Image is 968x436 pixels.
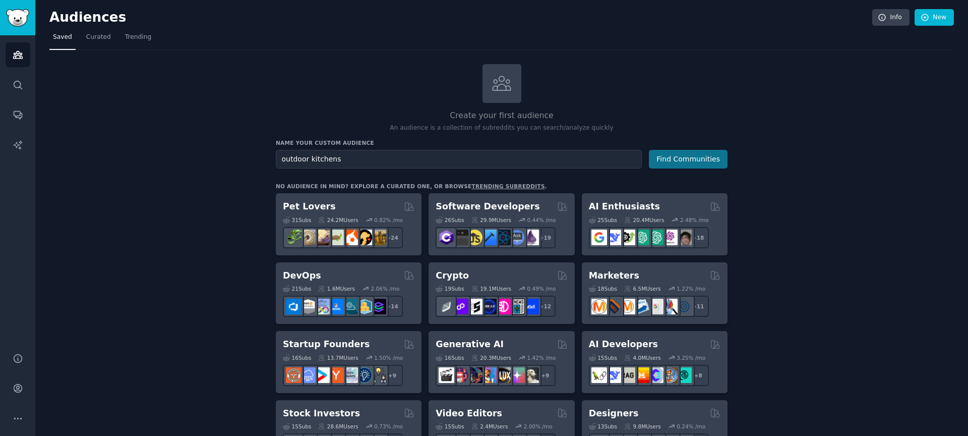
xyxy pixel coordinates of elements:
[915,9,954,26] a: New
[300,299,316,314] img: AWS_Certified_Experts
[509,299,525,314] img: CryptoNews
[634,230,649,245] img: chatgpt_promptDesign
[53,33,72,42] span: Saved
[534,365,556,386] div: + 9
[276,139,728,146] h3: Name your custom audience
[300,367,316,383] img: SaaS
[318,423,358,430] div: 28.6M Users
[374,423,403,430] div: 0.73 % /mo
[527,216,556,224] div: 0.44 % /mo
[439,230,454,245] img: csharp
[382,365,403,386] div: + 9
[648,367,663,383] img: OpenSourceAI
[677,354,705,361] div: 3.25 % /mo
[86,33,111,42] span: Curated
[6,9,29,27] img: GummySearch logo
[342,230,358,245] img: cockatiel
[276,124,728,133] p: An audience is a collection of subreddits you can search/analyze quickly
[467,367,482,383] img: deepdream
[286,367,301,383] img: EntrepreneurRideAlong
[314,299,330,314] img: Docker_DevOps
[283,407,360,420] h2: Stock Investors
[328,230,344,245] img: turtle
[509,230,525,245] img: AskComputerScience
[649,150,728,169] button: Find Communities
[314,230,330,245] img: leopardgeckos
[436,285,464,292] div: 19 Sub s
[527,285,556,292] div: 0.49 % /mo
[624,354,661,361] div: 4.0M Users
[314,367,330,383] img: startup
[300,230,316,245] img: ballpython
[676,367,692,383] img: AIDevelopersSociety
[481,299,497,314] img: web3
[534,227,556,248] div: + 19
[286,230,301,245] img: herpetology
[648,230,663,245] img: chatgpt_prompts_
[471,423,508,430] div: 2.4M Users
[283,269,321,282] h2: DevOps
[481,367,497,383] img: sdforall
[371,367,386,383] img: growmybusiness
[83,29,114,50] a: Curated
[286,299,301,314] img: azuredevops
[382,296,403,317] div: + 14
[688,365,709,386] div: + 8
[276,110,728,122] h2: Create your first audience
[589,407,639,420] h2: Designers
[356,299,372,314] img: aws_cdk
[122,29,155,50] a: Trending
[606,367,621,383] img: DeepSeek
[634,299,649,314] img: Emailmarketing
[662,367,678,383] img: llmops
[495,367,511,383] img: FluxAI
[356,367,372,383] img: Entrepreneurship
[436,216,464,224] div: 26 Sub s
[439,299,454,314] img: ethfinance
[374,354,403,361] div: 1.50 % /mo
[624,423,661,430] div: 9.8M Users
[589,338,658,351] h2: AI Developers
[436,354,464,361] div: 16 Sub s
[283,285,311,292] div: 21 Sub s
[49,10,872,26] h2: Audiences
[534,296,556,317] div: + 12
[283,200,336,213] h2: Pet Lovers
[318,354,358,361] div: 13.7M Users
[527,354,556,361] div: 1.42 % /mo
[620,299,635,314] img: AskMarketing
[624,285,661,292] div: 6.5M Users
[620,230,635,245] img: AItoolsCatalog
[648,299,663,314] img: googleads
[283,354,311,361] div: 16 Sub s
[382,227,403,248] div: + 24
[276,150,642,169] input: Pick a short name, like "Digital Marketers" or "Movie-Goers"
[453,230,468,245] img: software
[374,216,403,224] div: 0.82 % /mo
[318,285,355,292] div: 1.6M Users
[523,367,539,383] img: DreamBooth
[662,230,678,245] img: OpenAIDev
[589,423,617,430] div: 13 Sub s
[471,354,511,361] div: 20.3M Users
[342,367,358,383] img: indiehackers
[589,285,617,292] div: 18 Sub s
[680,216,709,224] div: 2.48 % /mo
[371,285,400,292] div: 2.06 % /mo
[524,423,553,430] div: 2.00 % /mo
[356,230,372,245] img: PetAdvice
[276,183,547,190] div: No audience in mind? Explore a curated one, or browse .
[436,407,502,420] h2: Video Editors
[371,230,386,245] img: dogbreed
[624,216,664,224] div: 20.4M Users
[342,299,358,314] img: platformengineering
[436,269,469,282] h2: Crypto
[495,230,511,245] img: reactnative
[591,299,607,314] img: content_marketing
[283,338,370,351] h2: Startup Founders
[676,299,692,314] img: OnlineMarketing
[688,296,709,317] div: + 11
[125,33,151,42] span: Trending
[676,230,692,245] img: ArtificalIntelligence
[436,338,504,351] h2: Generative AI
